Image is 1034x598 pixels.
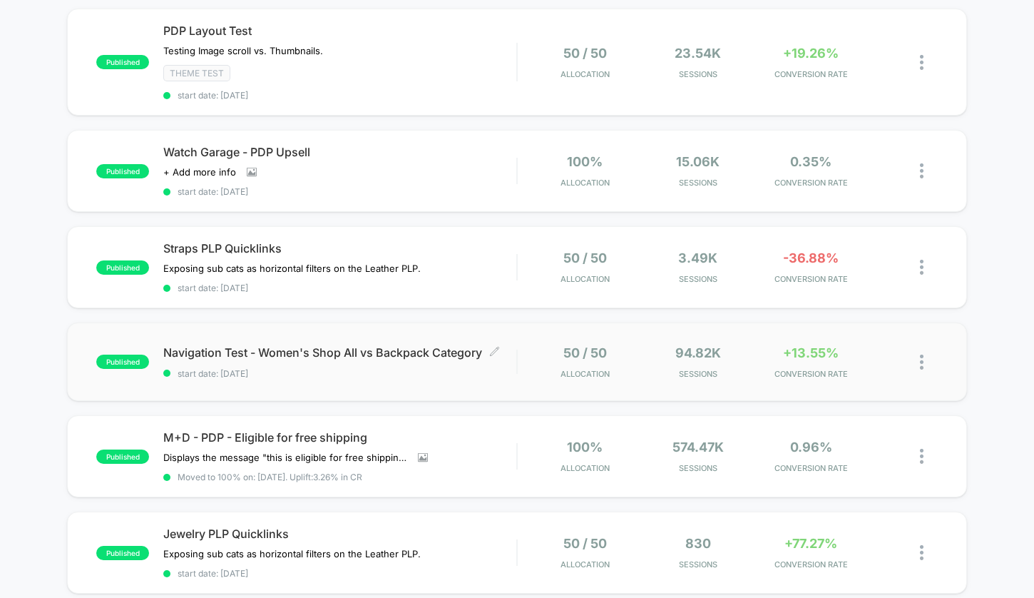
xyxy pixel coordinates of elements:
[163,90,516,101] span: start date: [DATE]
[567,440,603,455] span: 100%
[163,263,424,274] span: Exposing sub cats as horizontal filters on the Leather PLP.
[163,568,516,579] span: start date: [DATE]
[758,559,864,569] span: CONVERSION RATE
[560,69,610,79] span: Allocation
[676,154,720,169] span: 15.06k
[758,69,864,79] span: CONVERSION RATE
[163,65,230,81] span: Theme Test
[920,163,923,178] img: close
[675,46,721,61] span: 23.54k
[645,369,751,379] span: Sessions
[178,472,362,482] span: Moved to 100% on: [DATE] . Uplift: 3.26% in CR
[567,154,603,169] span: 100%
[790,440,832,455] span: 0.96%
[645,559,751,569] span: Sessions
[790,154,831,169] span: 0.35%
[758,178,864,188] span: CONVERSION RATE
[758,369,864,379] span: CONVERSION RATE
[163,452,407,463] span: Displays the message "this is eligible for free shipping" on all PDPs that are $125+ (US only)
[920,545,923,560] img: close
[560,369,610,379] span: Allocation
[560,463,610,473] span: Allocation
[163,527,516,541] span: Jewelry PLP Quicklinks
[163,45,323,56] span: Testing Image scroll vs. Thumbnails.
[163,166,236,178] span: + Add more info
[163,186,516,197] span: start date: [DATE]
[163,368,516,379] span: start date: [DATE]
[96,355,149,369] span: published
[560,559,610,569] span: Allocation
[645,178,751,188] span: Sessions
[685,536,711,551] span: 830
[645,274,751,284] span: Sessions
[920,355,923,370] img: close
[563,345,607,360] span: 50 / 50
[920,260,923,275] img: close
[920,449,923,464] img: close
[784,536,837,551] span: +77.27%
[96,450,149,464] span: published
[96,164,149,178] span: published
[563,250,607,265] span: 50 / 50
[563,536,607,551] span: 50 / 50
[672,440,724,455] span: 574.47k
[163,430,516,445] span: M+D - PDP - Eligible for free shipping
[163,548,424,559] span: Exposing sub cats as horizontal filters on the Leather PLP.
[783,250,839,265] span: -36.88%
[560,178,610,188] span: Allocation
[96,546,149,560] span: published
[758,274,864,284] span: CONVERSION RATE
[96,260,149,275] span: published
[163,145,516,159] span: Watch Garage - PDP Upsell
[783,46,839,61] span: +19.26%
[563,46,607,61] span: 50 / 50
[560,274,610,284] span: Allocation
[675,345,721,360] span: 94.82k
[758,463,864,473] span: CONVERSION RATE
[96,55,149,69] span: published
[920,55,923,70] img: close
[645,463,751,473] span: Sessions
[163,241,516,255] span: Straps PLP Quicklinks
[163,345,516,360] span: Navigation Test - Women's Shop All vs Backpack Category
[678,250,717,265] span: 3.49k
[163,283,516,293] span: start date: [DATE]
[783,345,839,360] span: +13.55%
[163,24,516,38] span: PDP Layout Test
[645,69,751,79] span: Sessions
